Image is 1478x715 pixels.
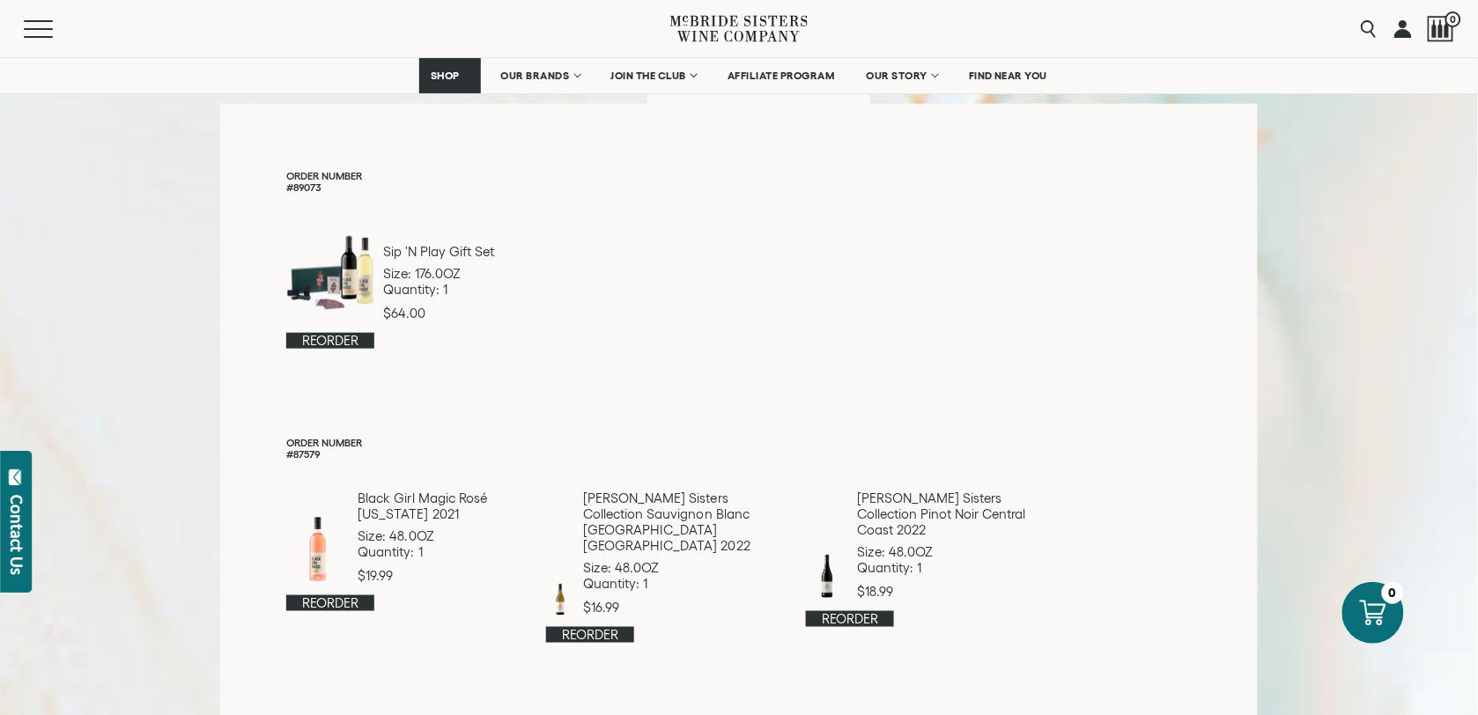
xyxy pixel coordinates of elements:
p: #89073 [286,181,1192,193]
a: Reorder [286,333,374,349]
span: FIND NEAR YOU [969,70,1048,82]
div: 0 [1382,582,1404,604]
p: $16.99 [583,600,784,615]
span: JOIN THE CLUB [611,70,687,82]
span: OUR BRANDS [501,70,570,82]
a: JOIN THE CLUB [600,58,708,93]
span: 0 [1445,11,1461,27]
p: Sip 'N Play Gift Set [383,244,494,260]
p: Size: 176.0OZ [383,266,494,282]
p: Quantity: 1 [583,576,784,592]
a: Reorder [806,611,894,627]
a: OUR BRANDS [490,58,591,93]
a: AFFILIATE PROGRAM [716,58,846,93]
p: Size: 48.0OZ [358,528,525,544]
div: Contact Us [8,495,26,575]
p: [PERSON_NAME] Sisters Collection Sauvignon Blanc [GEOGRAPHIC_DATA] [GEOGRAPHIC_DATA] 2022 [583,490,784,554]
p: Quantity: 1 [358,544,525,560]
a: OUR STORY [855,58,950,93]
p: Quantity: 1 [383,282,494,298]
span: AFFILIATE PROGRAM [728,70,835,82]
p: Order Number [286,437,1192,448]
a: SHOP [419,58,481,93]
p: [PERSON_NAME] Sisters Collection Pinot Noir Central Coast 2022 [857,490,1044,538]
p: $19.99 [358,568,525,584]
button: Mobile Menu Trigger [24,20,87,38]
a: Reorder [546,627,634,643]
p: $18.99 [857,584,1044,600]
span: SHOP [431,70,461,82]
span: OUR STORY [867,70,928,82]
p: #87579 [286,448,1192,460]
a: FIND NEAR YOU [957,58,1060,93]
p: Size: 48.0OZ [583,560,784,576]
p: Size: 48.0OZ [857,544,1044,560]
p: Order Number [286,170,1192,181]
p: Quantity: 1 [857,560,1044,576]
a: Reorder [286,595,374,611]
p: $64.00 [383,306,494,321]
p: Black Girl Magic Rosé [US_STATE] 2021 [358,490,525,522]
